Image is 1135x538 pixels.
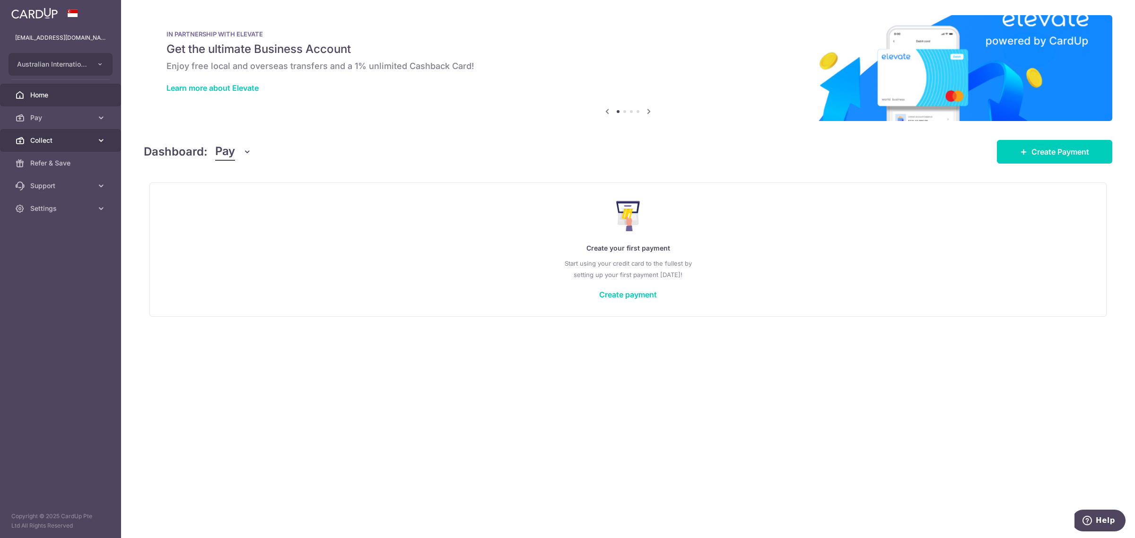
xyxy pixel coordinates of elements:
a: Create payment [599,290,657,299]
span: Settings [30,204,93,213]
button: Australian International School Pte Ltd [9,53,113,76]
p: Start using your credit card to the fullest by setting up your first payment [DATE]! [169,258,1087,280]
h4: Dashboard: [144,143,208,160]
img: Renovation banner [144,15,1112,121]
p: IN PARTNERSHIP WITH ELEVATE [166,30,1090,38]
p: [EMAIL_ADDRESS][DOMAIN_NAME] [15,33,106,43]
a: Learn more about Elevate [166,83,259,93]
span: Create Payment [1031,146,1089,157]
h5: Get the ultimate Business Account [166,42,1090,57]
a: Create Payment [997,140,1112,164]
span: Pay [215,143,235,161]
span: Home [30,90,93,100]
span: Refer & Save [30,158,93,168]
iframe: Opens a widget where you can find more information [1074,510,1126,533]
h6: Enjoy free local and overseas transfers and a 1% unlimited Cashback Card! [166,61,1090,72]
img: Make Payment [616,201,640,231]
span: Collect [30,136,93,145]
p: Create your first payment [169,243,1087,254]
span: Support [30,181,93,191]
span: Australian International School Pte Ltd [17,60,87,69]
button: Pay [215,143,252,161]
img: CardUp [11,8,58,19]
span: Pay [30,113,93,122]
